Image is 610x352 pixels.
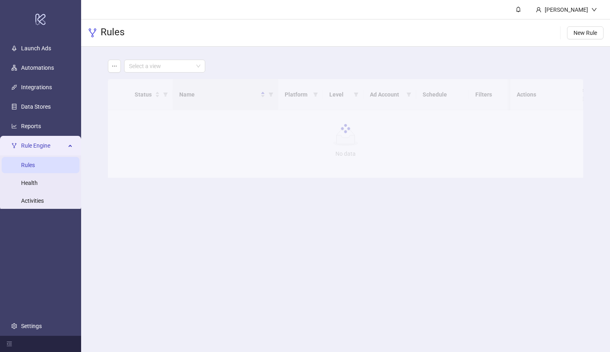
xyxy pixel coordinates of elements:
a: Integrations [21,84,52,90]
h3: Rules [101,26,125,40]
div: [PERSON_NAME] [541,5,591,14]
a: Settings [21,323,42,329]
span: down [591,7,597,13]
span: bell [515,6,521,12]
span: Rule Engine [21,137,66,154]
a: Data Stores [21,103,51,110]
button: New Rule [567,26,604,39]
a: Health [21,180,38,186]
span: New Rule [573,30,597,36]
a: Launch Ads [21,45,51,52]
a: Reports [21,123,41,129]
span: ellipsis [112,63,117,69]
a: Activities [21,197,44,204]
span: fork [11,143,17,148]
a: Rules [21,162,35,168]
span: user [536,7,541,13]
a: Automations [21,64,54,71]
span: fork [88,28,97,38]
span: menu-fold [6,341,12,347]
